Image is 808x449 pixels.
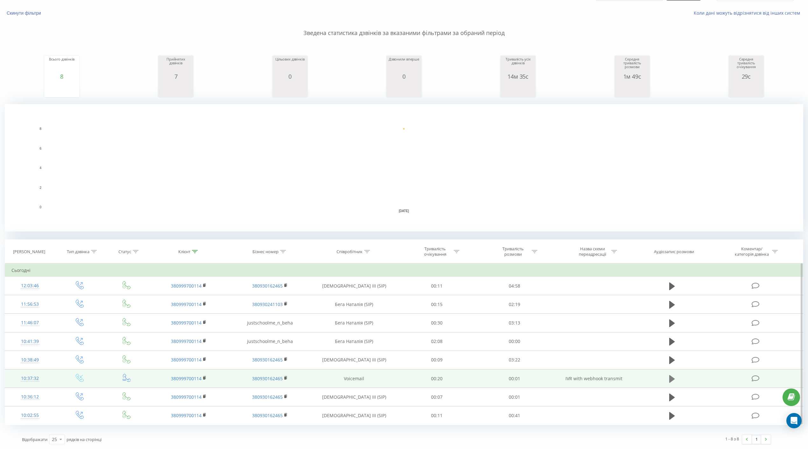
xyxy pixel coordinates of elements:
td: 00:09 [398,351,476,369]
div: 11:46:07 [11,317,48,329]
div: Тип дзвінка [67,249,89,254]
a: 380999700114 [171,375,202,381]
td: [DEMOGRAPHIC_DATA] III (SIP) [310,406,398,425]
p: Зведена статистика дзвінків за вказаними фільтрами за обраний період [5,16,803,37]
td: Сьогодні [5,264,803,277]
div: 1м 49с [616,73,648,80]
a: 380930162465 [252,357,283,363]
td: 03:22 [476,351,554,369]
td: justschoolme_n_beha [229,332,310,351]
div: 0 [274,73,306,80]
td: [DEMOGRAPHIC_DATA] III (SIP) [310,277,398,295]
svg: A chart. [502,80,534,99]
svg: A chart. [616,80,648,99]
a: 380999700114 [171,338,202,344]
a: 380999700114 [171,320,202,326]
td: 00:11 [398,406,476,425]
td: justschoolme_n_beha [229,314,310,332]
td: 00:41 [476,406,554,425]
a: 380999700114 [171,357,202,363]
div: Середня тривалість розмови [616,57,648,73]
div: [PERSON_NAME] [13,249,45,254]
a: 380930241103 [252,301,283,307]
td: 04:58 [476,277,554,295]
a: 380930162465 [252,412,283,418]
div: Аудіозапис розмови [654,249,694,254]
span: Відображати [22,437,47,442]
svg: A chart. [46,80,78,99]
text: 2 [39,186,41,189]
div: Тривалість розмови [496,246,530,257]
text: 6 [39,147,41,150]
a: 380999700114 [171,283,202,289]
div: 0 [388,73,420,80]
svg: A chart. [730,80,762,99]
div: 10:02:55 [11,409,48,422]
div: Середня тривалість очікування [730,57,762,73]
div: Тривалість усіх дзвінків [502,57,534,73]
td: 00:20 [398,369,476,388]
text: 8 [39,127,41,131]
a: 380999700114 [171,394,202,400]
svg: A chart. [274,80,306,99]
div: Клієнт [178,249,190,254]
div: 10:38:49 [11,354,48,366]
td: Бега Наталія (SIP) [310,314,398,332]
td: 00:01 [476,388,554,406]
td: 02:19 [476,295,554,314]
td: 03:13 [476,314,554,332]
div: Статус [118,249,131,254]
td: Бега Наталія (SIP) [310,295,398,314]
div: Назва схеми переадресації [576,246,610,257]
text: 4 [39,166,41,170]
text: [DATE] [399,209,409,213]
a: 1 [752,435,761,444]
div: 1 - 8 з 8 [725,436,739,442]
td: 00:01 [476,369,554,388]
td: 00:11 [398,277,476,295]
svg: A chart. [160,80,192,99]
a: 380930162465 [252,283,283,289]
div: Дзвонили вперше [388,57,420,73]
td: 00:00 [476,332,554,351]
td: Voicemail [310,369,398,388]
td: 00:15 [398,295,476,314]
td: IVR with webhook transmit [554,369,635,388]
div: Тривалість очікування [418,246,452,257]
div: Бізнес номер [252,249,279,254]
a: Коли дані можуть відрізнятися вiд інших систем [694,10,803,16]
a: 380999700114 [171,301,202,307]
div: Коментар/категорія дзвінка [733,246,770,257]
div: 12:03:46 [11,280,48,292]
text: 0 [39,205,41,209]
div: 11:56:53 [11,298,48,310]
div: Цільових дзвінків [274,57,306,73]
div: 8 [46,73,78,80]
div: 10:37:32 [11,372,48,385]
button: Скинути фільтри [5,10,44,16]
div: 14м 35с [502,73,534,80]
div: 25 [52,436,57,443]
div: Всього дзвінків [46,57,78,73]
td: [DEMOGRAPHIC_DATA] III (SIP) [310,351,398,369]
svg: A chart. [388,80,420,99]
div: Співробітник [337,249,363,254]
div: 10:41:39 [11,335,48,348]
td: 00:07 [398,388,476,406]
span: рядків на сторінці [67,437,102,442]
a: 380930162465 [252,375,283,381]
a: 380930162465 [252,394,283,400]
div: Open Intercom Messenger [786,413,802,428]
svg: A chart. [5,104,803,232]
td: [DEMOGRAPHIC_DATA] III (SIP) [310,388,398,406]
td: 00:30 [398,314,476,332]
a: 380999700114 [171,412,202,418]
